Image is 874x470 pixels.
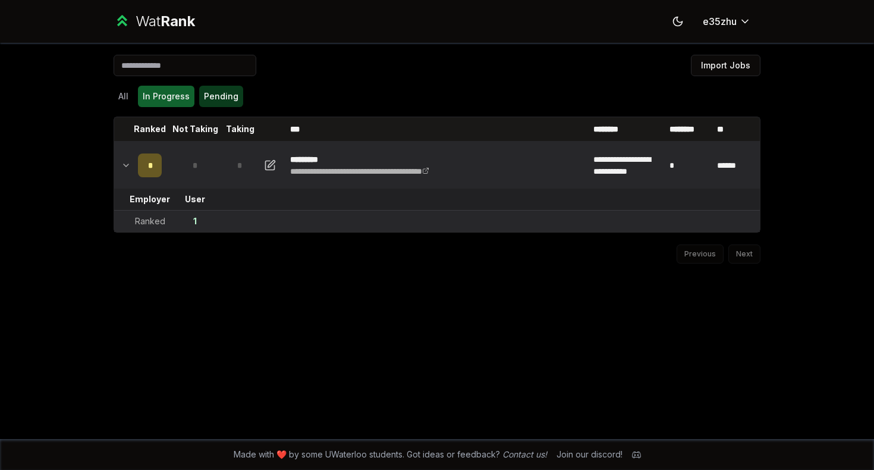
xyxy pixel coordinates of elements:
button: In Progress [138,86,194,107]
div: Ranked [135,215,165,227]
a: Contact us! [502,449,547,459]
p: Not Taking [172,123,218,135]
p: Taking [226,123,254,135]
button: Import Jobs [691,55,760,76]
div: 1 [193,215,197,227]
button: All [114,86,133,107]
span: Rank [161,12,195,30]
div: Wat [136,12,195,31]
span: Made with ❤️ by some UWaterloo students. Got ideas or feedback? [234,449,547,460]
button: Pending [199,86,243,107]
td: Employer [133,189,166,210]
p: Ranked [134,123,166,135]
td: User [166,189,224,210]
div: Join our discord! [557,449,623,460]
a: WatRank [114,12,195,31]
span: e35zhu [703,14,737,29]
button: e35zhu [693,11,760,32]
